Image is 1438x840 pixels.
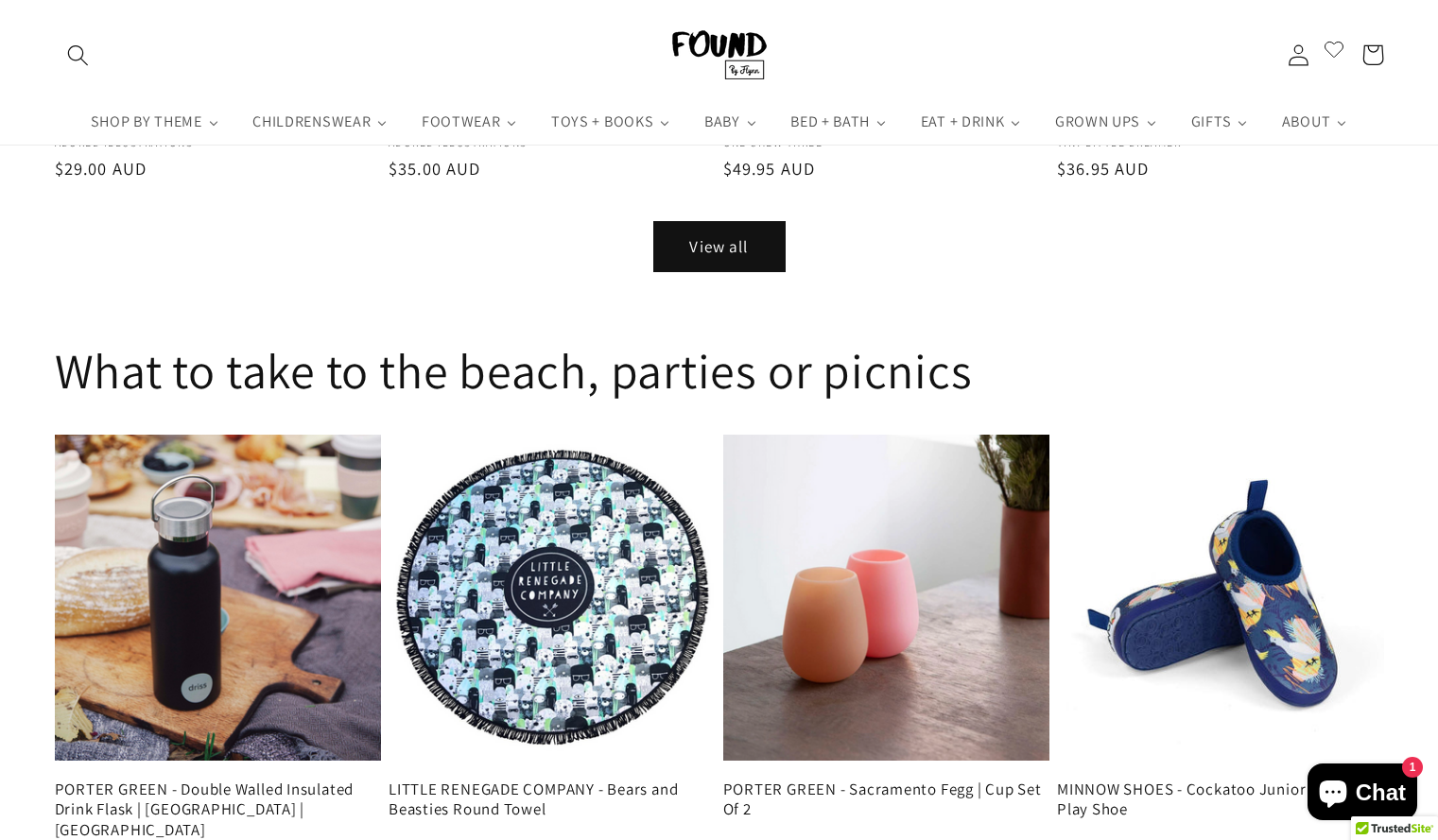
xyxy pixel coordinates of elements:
[547,111,655,130] span: TOYS + BOOKS
[534,98,687,144] a: TOYS + BOOKS
[904,98,1038,144] a: EAT + DRINK
[723,780,1050,820] a: PORTER GREEN - Sacramento Fegg | Cup Set Of 2
[74,98,236,144] a: SHOP BY THEME
[1174,98,1265,144] a: GIFTS
[389,780,716,820] a: LITTLE RENEGADE COMPANY - Bears and Beasties Round Towel
[55,30,103,78] summary: Search
[773,98,904,144] a: BED + BATH
[1278,111,1332,130] span: ABOUT
[1187,111,1233,130] span: GIFTS
[87,111,204,130] span: SHOP BY THEME
[1057,780,1384,820] a: MINNOW SHOES - Cockatoo Junior Water Play Shoe
[405,98,534,144] a: FOOTWEAR
[787,111,872,130] span: BED + BATH
[701,111,742,130] span: BABY
[687,98,773,144] a: BABY
[1323,37,1345,67] span: Open Wishlist
[1265,98,1364,144] a: ABOUT
[55,340,973,403] h2: What to take to the beach, parties or picnics
[1323,30,1345,78] a: Open Wishlist
[1038,98,1174,144] a: GROWN UPS
[672,30,767,79] img: FOUND By Flynn logo
[1051,111,1142,130] span: GROWN UPS
[236,98,406,144] a: CHILDRENSWEAR
[1302,763,1423,825] inbox-online-store-chat: Shopify online store chat
[249,111,372,130] span: CHILDRENSWEAR
[653,221,786,272] a: View all products in the BABY SHOWER GIFT IDEAS collection
[917,111,1007,130] span: EAT + DRINK
[418,111,503,130] span: FOOTWEAR
[55,780,382,840] a: PORTER GREEN - Double Walled Insulated Drink Flask | [GEOGRAPHIC_DATA] | [GEOGRAPHIC_DATA]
